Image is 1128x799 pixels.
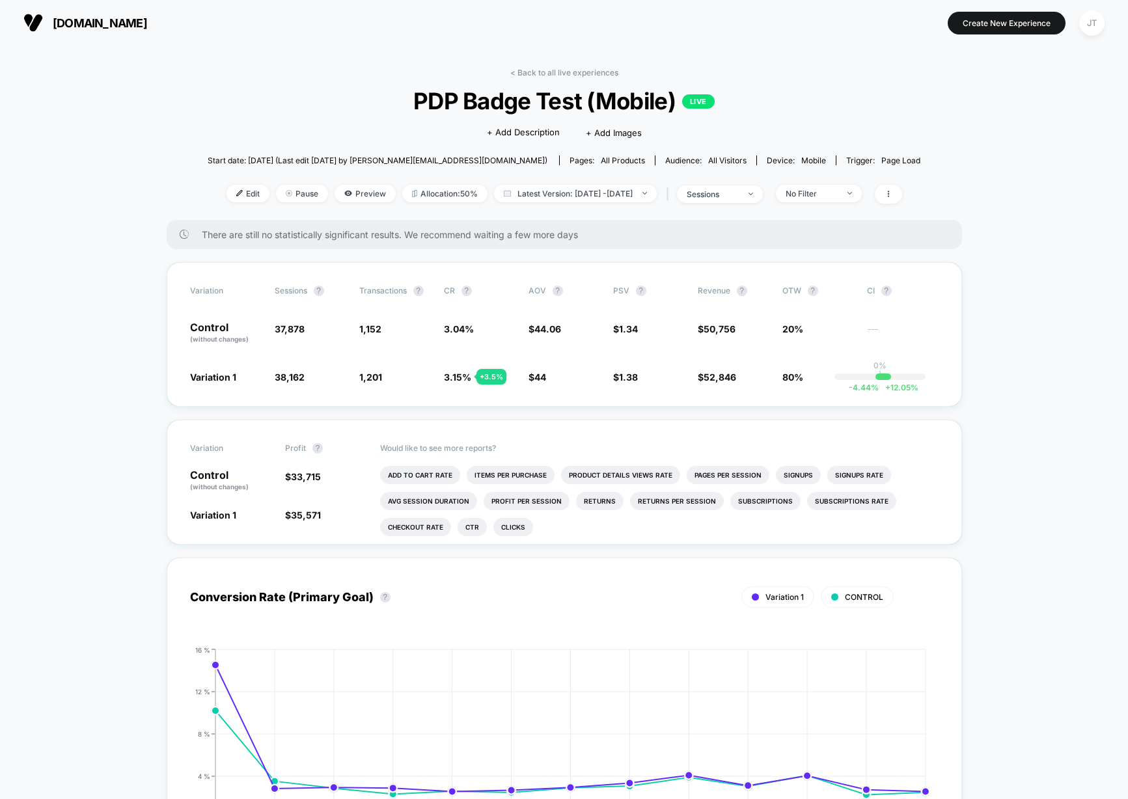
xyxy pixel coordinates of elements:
button: ? [413,286,424,296]
li: Signups [776,466,821,484]
button: ? [808,286,818,296]
span: Preview [335,185,396,202]
div: sessions [687,189,739,199]
span: Latest Version: [DATE] - [DATE] [494,185,657,202]
img: end [642,192,647,195]
button: ? [737,286,747,296]
span: mobile [801,156,826,165]
div: JT [1079,10,1105,36]
img: rebalance [412,190,417,197]
span: --- [867,325,939,344]
tspan: 12 % [195,687,210,695]
img: Visually logo [23,13,43,33]
span: OTW [782,286,854,296]
span: 80% [782,372,803,383]
li: Checkout Rate [380,518,451,536]
span: PDP Badge Test (Mobile) [243,87,885,115]
span: 52,846 [704,372,736,383]
span: 44 [534,372,546,383]
span: Device: [756,156,836,165]
button: ? [461,286,472,296]
span: 33,715 [291,471,321,482]
li: Clicks [493,518,533,536]
tspan: 16 % [195,645,210,653]
span: $ [613,372,638,383]
span: -4.44 % [849,383,879,392]
img: edit [236,190,243,196]
img: end [286,190,292,196]
div: + 3.5 % [476,369,506,385]
span: Transactions [359,286,407,295]
button: ? [881,286,892,296]
span: 1.34 [619,323,638,334]
span: AOV [529,286,546,295]
button: JT [1075,10,1108,36]
span: $ [698,323,736,334]
span: PSV [613,286,629,295]
span: + Add Images [586,128,642,138]
p: LIVE [682,94,715,109]
span: $ [698,372,736,383]
tspan: 4 % [198,772,210,779]
span: Sessions [275,286,307,295]
span: (without changes) [190,335,249,343]
button: Create New Experience [948,12,1066,34]
li: Add To Cart Rate [380,466,460,484]
tspan: 8 % [198,729,210,737]
span: + [885,383,890,392]
p: Control [190,470,272,492]
button: ? [553,286,563,296]
span: + Add Description [487,126,560,139]
li: Ctr [458,518,487,536]
span: There are still no statistically significant results. We recommend waiting a few more days [202,229,936,240]
span: $ [529,372,546,383]
span: Variation [190,443,262,454]
span: Revenue [698,286,730,295]
span: Variation [190,286,262,296]
span: (without changes) [190,483,249,491]
li: Subscriptions Rate [807,492,896,510]
li: Pages Per Session [687,466,769,484]
span: Allocation: 50% [402,185,488,202]
li: Returns Per Session [630,492,724,510]
span: CONTROL [845,592,883,602]
span: 44.06 [534,323,561,334]
img: calendar [504,190,511,196]
span: Profit [285,443,306,453]
p: | [879,370,881,380]
span: 12.05 % [879,383,918,392]
span: 35,571 [291,509,321,521]
span: [DOMAIN_NAME] [53,16,147,30]
span: 50,756 [704,323,736,334]
button: ? [312,443,323,454]
button: ? [314,286,324,296]
li: Signups Rate [827,466,891,484]
li: Avg Session Duration [380,492,477,510]
span: $ [613,323,638,334]
span: CR [444,286,455,295]
span: All Visitors [708,156,747,165]
button: [DOMAIN_NAME] [20,12,151,33]
li: Items Per Purchase [467,466,555,484]
span: 1,152 [359,323,381,334]
span: CI [867,286,939,296]
div: Trigger: [846,156,920,165]
span: 3.15 % [444,372,471,383]
span: 1.38 [619,372,638,383]
p: Control [190,322,262,344]
li: Product Details Views Rate [561,466,680,484]
span: Start date: [DATE] (Last edit [DATE] by [PERSON_NAME][EMAIL_ADDRESS][DOMAIN_NAME]) [208,156,547,165]
div: Audience: [665,156,747,165]
img: end [749,193,753,195]
span: 20% [782,323,803,334]
span: Pause [276,185,328,202]
li: Subscriptions [730,492,801,510]
span: $ [529,323,561,334]
span: Page Load [881,156,920,165]
a: < Back to all live experiences [510,68,618,77]
button: ? [380,592,391,603]
span: 38,162 [275,372,305,383]
span: 37,878 [275,323,305,334]
span: $ [285,509,321,521]
span: all products [601,156,645,165]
